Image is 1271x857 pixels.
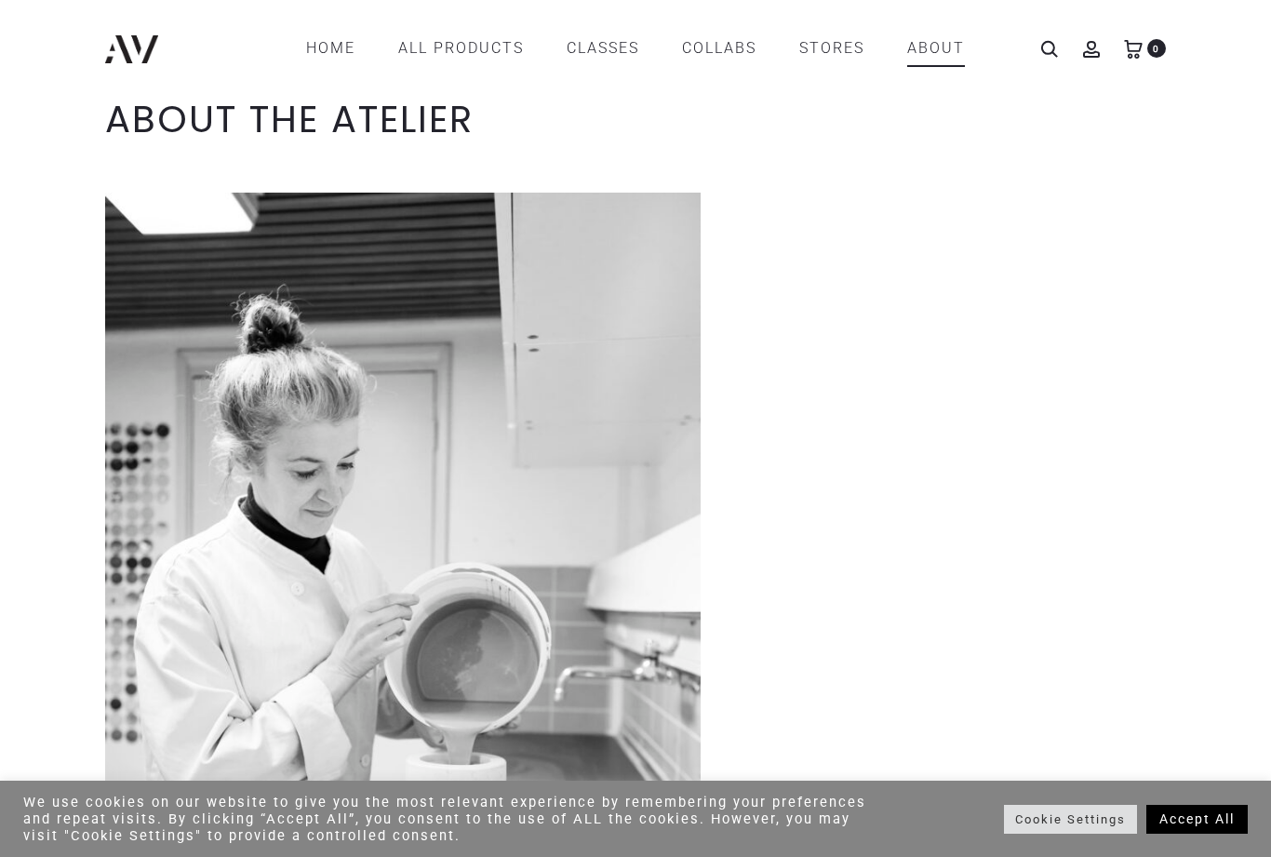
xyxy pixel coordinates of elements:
[23,794,880,844] div: We use cookies on our website to give you the most relevant experience by remembering your prefer...
[306,33,355,64] a: Home
[105,97,1166,141] h1: ABOUT THE ATELIER
[1146,805,1248,834] a: Accept All
[1147,39,1166,58] span: 0
[682,33,756,64] a: COLLABS
[567,33,639,64] a: CLASSES
[1124,39,1143,57] a: 0
[907,33,965,64] a: ABOUT
[1004,805,1137,834] a: Cookie Settings
[799,33,864,64] a: STORES
[398,33,524,64] a: All products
